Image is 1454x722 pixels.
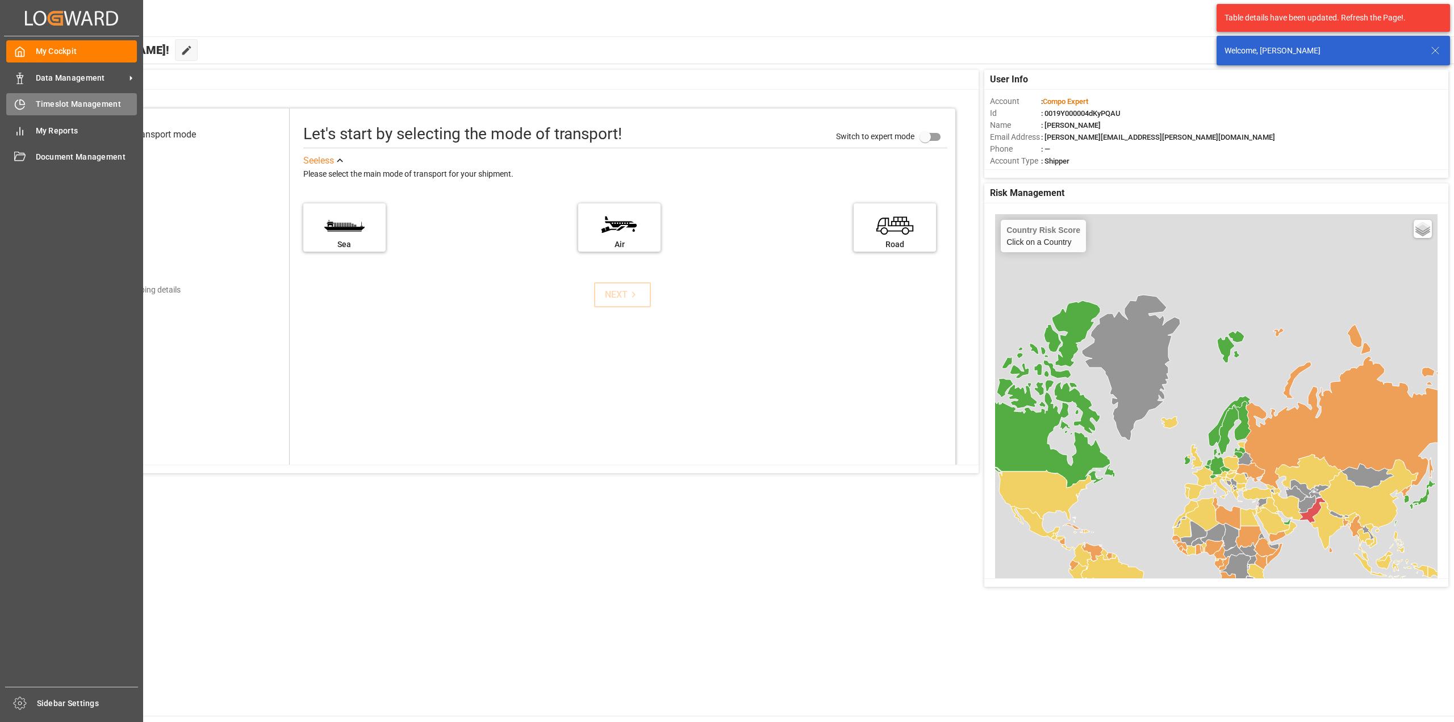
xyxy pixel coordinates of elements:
div: Select transport mode [108,128,196,141]
div: Sea [309,239,380,251]
a: Timeslot Management [6,93,137,115]
span: : [1041,97,1088,106]
span: : — [1041,145,1050,153]
a: My Reports [6,119,137,141]
span: Phone [990,143,1041,155]
div: Let's start by selecting the mode of transport! [303,122,622,146]
div: Welcome, [PERSON_NAME] [1225,45,1420,57]
span: Switch to expert mode [836,132,914,141]
span: : [PERSON_NAME] [1041,121,1101,130]
span: Document Management [36,151,137,163]
div: Please select the main mode of transport for your shipment. [303,168,947,181]
span: My Reports [36,125,137,137]
span: Sidebar Settings [37,698,139,710]
button: NEXT [594,282,651,307]
h4: Country Risk Score [1006,226,1080,235]
span: My Cockpit [36,45,137,57]
span: : Shipper [1041,157,1069,165]
a: My Cockpit [6,40,137,62]
span: Compo Expert [1043,97,1088,106]
span: Account [990,95,1041,107]
div: See less [303,154,334,168]
span: Id [990,107,1041,119]
span: User Info [990,73,1028,86]
div: Road [859,239,930,251]
span: : 0019Y000004dKyPQAU [1041,109,1121,118]
span: Email Address [990,131,1041,143]
a: Layers [1414,220,1432,238]
a: Document Management [6,146,137,168]
span: Name [990,119,1041,131]
span: Account Type [990,155,1041,167]
div: Add shipping details [110,284,181,296]
span: : [PERSON_NAME][EMAIL_ADDRESS][PERSON_NAME][DOMAIN_NAME] [1041,133,1275,141]
div: NEXT [605,288,640,302]
span: Risk Management [990,186,1064,200]
div: Air [584,239,655,251]
div: Click on a Country [1006,226,1080,247]
span: Timeslot Management [36,98,137,110]
span: Data Management [36,72,126,84]
div: Table details have been updated. Refresh the Page!. [1225,12,1434,24]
